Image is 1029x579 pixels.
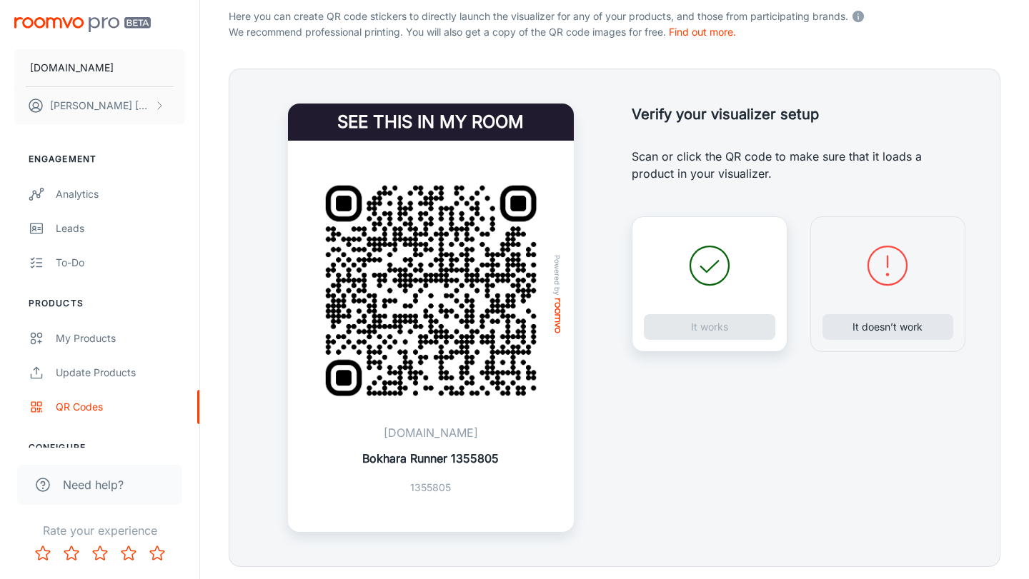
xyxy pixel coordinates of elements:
div: QR Codes [56,399,185,415]
img: Roomvo PRO Beta [14,17,151,32]
p: Scan or click the QR code to make sure that it loads a product in your visualizer. [632,148,965,182]
p: Rate your experience [11,522,188,539]
div: To-do [56,255,185,271]
p: [PERSON_NAME] [PERSON_NAME] [50,98,151,114]
p: Here you can create QR code stickers to directly launch the visualizer for any of your products, ... [229,6,1000,24]
button: Rate 5 star [143,539,171,568]
img: QR Code Example [305,165,557,416]
a: Find out more. [669,26,736,38]
h4: See this in my room [288,104,574,141]
button: Rate 1 star [29,539,57,568]
button: Rate 4 star [114,539,143,568]
span: Powered by [550,255,565,296]
p: [DOMAIN_NAME] [362,424,499,441]
div: Leads [56,221,185,236]
p: Bokhara Runner 1355805 [362,450,499,467]
span: Need help? [63,476,124,493]
button: [PERSON_NAME] [PERSON_NAME] [14,87,185,124]
div: Update Products [56,365,185,381]
button: [DOMAIN_NAME] [14,49,185,86]
img: roomvo [555,298,560,333]
p: 1355805 [362,480,499,495]
div: My Products [56,331,185,346]
p: [DOMAIN_NAME] [30,60,114,76]
div: Analytics [56,186,185,202]
button: Rate 3 star [86,539,114,568]
button: It doesn’t work [822,314,954,340]
h5: Verify your visualizer setup [632,104,965,125]
button: Rate 2 star [57,539,86,568]
p: We recommend professional printing. You will also get a copy of the QR code images for free. [229,24,1000,40]
a: See this in my roomQR Code ExamplePowered byroomvo[DOMAIN_NAME]Bokhara Runner 13558051355805 [288,104,574,532]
